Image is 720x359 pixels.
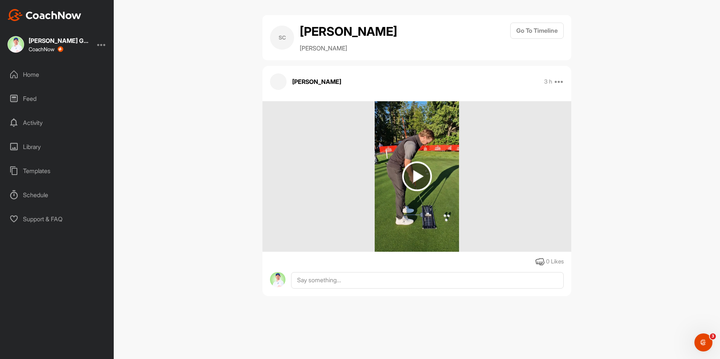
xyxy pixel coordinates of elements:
div: Home [4,65,110,84]
div: CoachNow [29,46,63,52]
div: Support & FAQ [4,210,110,228]
p: 3 h [544,78,552,85]
img: square_a4120018e3a3d6688c6919095981194a.jpg [8,36,24,53]
div: Activity [4,113,110,132]
p: [PERSON_NAME] [292,77,341,86]
div: Library [4,137,110,156]
img: avatar [270,272,285,288]
h2: [PERSON_NAME] [300,23,397,41]
div: Templates [4,161,110,180]
button: Go To Timeline [510,23,564,39]
p: [PERSON_NAME] [300,44,397,53]
img: CoachNow [8,9,81,21]
a: Go To Timeline [510,23,564,53]
div: 0 Likes [546,257,564,266]
img: play [402,161,432,191]
div: SC [270,26,294,50]
div: [PERSON_NAME] Golf [29,38,89,44]
div: Feed [4,89,110,108]
img: media [375,101,459,252]
div: Schedule [4,186,110,204]
iframe: Intercom live chat [694,333,712,351]
span: 3 [710,333,716,339]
